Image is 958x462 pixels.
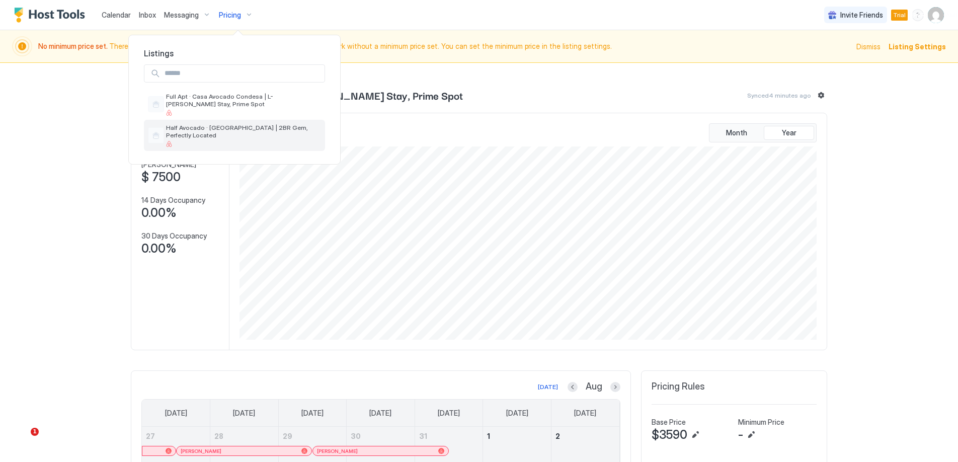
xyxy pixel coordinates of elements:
input: Input Field [161,65,325,82]
span: 1 [31,428,39,436]
a: Half Avocado · [GEOGRAPHIC_DATA] | 2BR Gem, Perfectly Located [144,120,325,151]
span: Listings [144,48,325,58]
iframe: Intercom live chat [10,428,34,452]
a: Full Apt · Casa Avocado Condesa | L-[PERSON_NAME] Stay, Prime Spot [144,89,325,120]
span: Full Apt · Casa Avocado Condesa | L-[PERSON_NAME] Stay, Prime Spot [166,93,321,108]
span: Half Avocado · [GEOGRAPHIC_DATA] | 2BR Gem, Perfectly Located [166,124,321,139]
